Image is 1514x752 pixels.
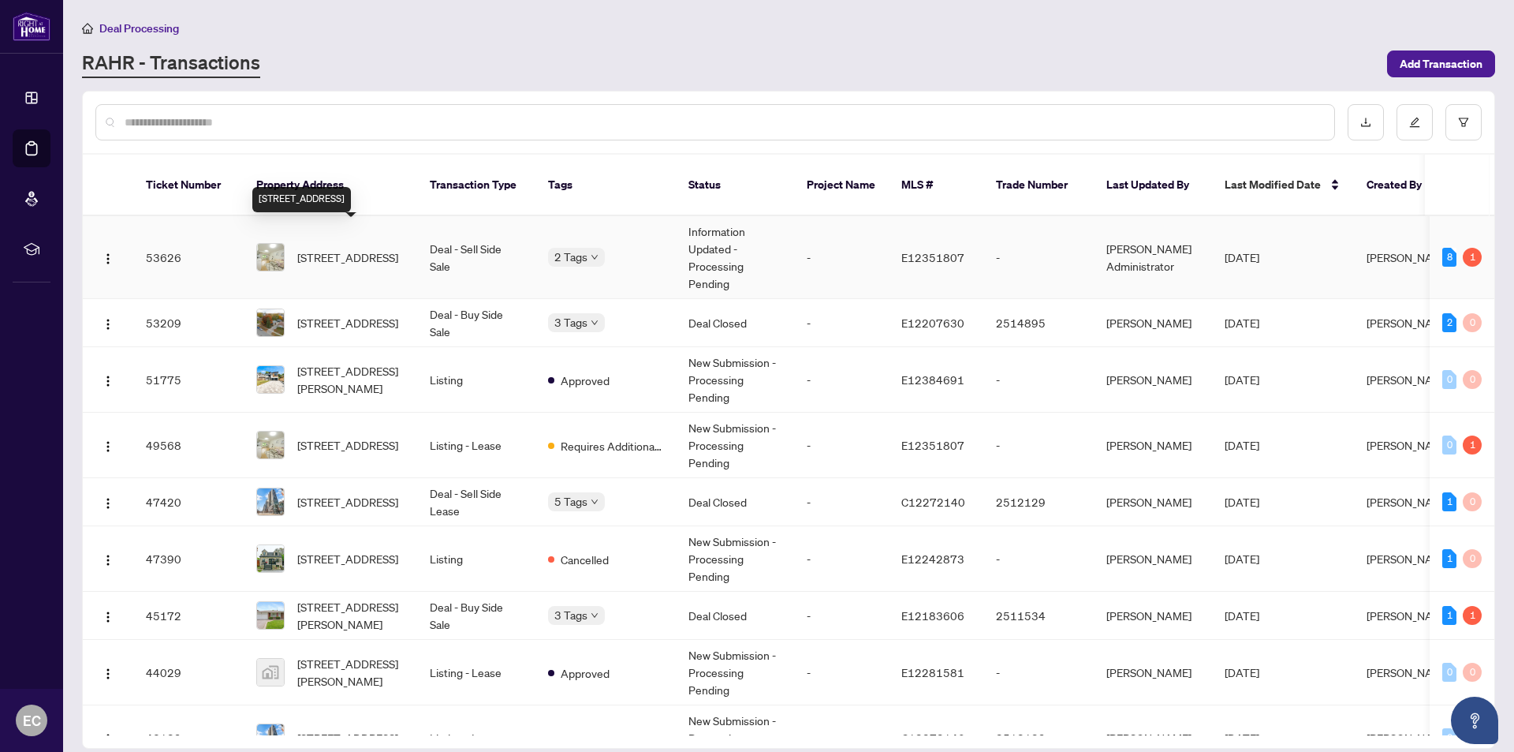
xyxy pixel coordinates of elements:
a: RAHR - Transactions [82,50,260,78]
button: Logo [95,546,121,571]
span: edit [1409,117,1420,128]
span: 3 Tags [554,606,587,624]
span: [PERSON_NAME] [1367,438,1452,452]
td: [PERSON_NAME] [1094,526,1212,592]
span: E12351807 [901,250,964,264]
td: Deal Closed [676,592,794,640]
div: 1 [1442,606,1456,625]
td: Listing - Lease [417,640,535,705]
img: thumbnail-img [257,545,284,572]
td: - [794,413,889,478]
span: [PERSON_NAME] [1367,731,1452,745]
td: - [794,347,889,413]
span: home [82,23,93,34]
span: [PERSON_NAME] [1367,316,1452,330]
th: Ticket Number [133,155,244,216]
span: Approved [561,372,610,389]
td: [PERSON_NAME] [1094,413,1212,478]
span: [STREET_ADDRESS][PERSON_NAME] [297,598,405,633]
button: filter [1445,104,1482,140]
button: edit [1397,104,1433,140]
td: 47390 [133,526,244,592]
th: Last Modified Date [1212,155,1354,216]
td: 53626 [133,216,244,299]
td: Deal - Buy Side Sale [417,299,535,347]
td: New Submission - Processing Pending [676,413,794,478]
img: thumbnail-img [257,244,284,271]
td: - [983,216,1094,299]
div: 0 [1442,728,1456,747]
span: Last Modified Date [1225,176,1321,193]
th: Last Updated By [1094,155,1212,216]
td: 53209 [133,299,244,347]
img: logo [13,12,50,41]
img: thumbnail-img [257,432,284,458]
button: Logo [95,660,121,685]
td: 2511534 [983,592,1094,640]
span: E12183606 [901,608,964,623]
img: thumbnail-img [257,659,284,686]
td: Information Updated - Processing Pending [676,216,794,299]
div: 0 [1442,370,1456,389]
span: [STREET_ADDRESS][PERSON_NAME] [297,655,405,690]
span: E12242873 [901,552,964,566]
span: filter [1458,117,1469,128]
span: download [1360,117,1371,128]
td: Deal - Sell Side Lease [417,478,535,526]
span: [DATE] [1225,250,1259,264]
td: [PERSON_NAME] [1094,299,1212,347]
div: 0 [1463,492,1482,511]
img: thumbnail-img [257,366,284,393]
td: [PERSON_NAME] Administrator [1094,216,1212,299]
div: 0 [1463,313,1482,332]
td: Listing - Lease [417,413,535,478]
td: [PERSON_NAME] [1094,640,1212,705]
button: Logo [95,367,121,392]
th: Status [676,155,794,216]
div: 8 [1442,248,1456,267]
span: down [591,319,599,327]
td: - [794,526,889,592]
div: [STREET_ADDRESS] [252,187,351,212]
td: [PERSON_NAME] [1094,592,1212,640]
td: - [983,640,1094,705]
th: Property Address [244,155,417,216]
div: 1 [1442,549,1456,568]
th: Project Name [794,155,889,216]
span: 5 Tags [554,492,587,511]
span: [PERSON_NAME] [1367,552,1452,566]
span: [DATE] [1225,495,1259,509]
span: Approved [561,664,610,682]
img: thumbnail-img [257,309,284,336]
img: Logo [102,497,114,510]
button: download [1348,104,1384,140]
div: 0 [1463,370,1482,389]
div: 0 [1442,436,1456,455]
button: Logo [95,245,121,270]
span: [DATE] [1225,316,1259,330]
span: Approved [561,730,610,747]
button: Logo [95,432,121,458]
span: C12272140 [901,731,965,745]
span: [DATE] [1225,552,1259,566]
img: thumbnail-img [257,602,284,629]
span: [PERSON_NAME] [1367,250,1452,264]
span: down [591,498,599,506]
th: Transaction Type [417,155,535,216]
td: [PERSON_NAME] [1094,347,1212,413]
td: 2512129 [983,478,1094,526]
button: Logo [95,489,121,514]
th: Tags [535,155,676,216]
img: Logo [102,733,114,746]
img: Logo [102,668,114,680]
span: E12351807 [901,438,964,452]
td: Deal Closed [676,478,794,526]
td: - [794,592,889,640]
span: C12272140 [901,495,965,509]
td: 51775 [133,347,244,413]
img: thumbnail-img [257,724,284,751]
span: Deal Processing [99,21,179,36]
td: 49568 [133,413,244,478]
button: Open asap [1451,697,1498,744]
td: Listing [417,347,535,413]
